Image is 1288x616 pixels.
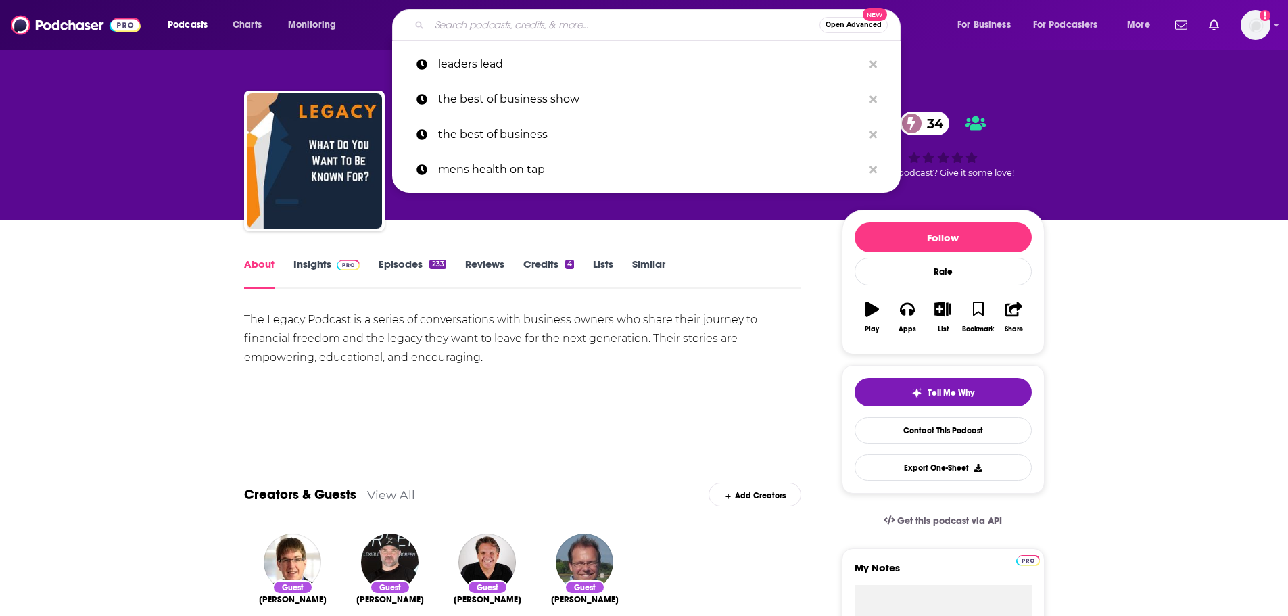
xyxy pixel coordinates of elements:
a: the best of business [392,117,901,152]
span: Get this podcast via API [897,515,1002,527]
a: Contact This Podcast [855,417,1032,444]
input: Search podcasts, credits, & more... [429,14,819,36]
img: Podchaser Pro [337,260,360,270]
img: Business Legacy [247,93,382,229]
label: My Notes [855,561,1032,585]
button: List [925,293,960,341]
button: Show profile menu [1241,10,1270,40]
div: Add Creators [709,483,801,506]
a: 34 [900,112,950,135]
div: Search podcasts, credits, & more... [405,9,913,41]
img: Damon Lembi [458,534,516,591]
span: For Business [957,16,1011,34]
a: Episodes233 [379,258,446,289]
a: Charts [224,14,270,36]
button: Follow [855,222,1032,252]
button: Play [855,293,890,341]
img: User Profile [1241,10,1270,40]
a: View All [367,488,415,502]
a: Damon Lembi [454,594,521,605]
button: Share [996,293,1031,341]
svg: Add a profile image [1260,10,1270,21]
span: Charts [233,16,262,34]
span: [PERSON_NAME] [454,594,521,605]
div: Guest [467,580,508,594]
button: open menu [1118,14,1167,36]
span: [PERSON_NAME] [551,594,619,605]
a: the best of business show [392,82,901,117]
p: the best of business [438,117,863,152]
span: [PERSON_NAME] [356,594,424,605]
span: Podcasts [168,16,208,34]
span: More [1127,16,1150,34]
a: Pro website [1016,553,1040,566]
div: The Legacy Podcast is a series of conversations with business owners who share their journey to f... [244,310,802,367]
span: For Podcasters [1033,16,1098,34]
p: leaders lead [438,47,863,82]
button: open menu [948,14,1028,36]
a: Get this podcast via API [873,504,1013,538]
div: Bookmark [962,325,994,333]
div: Play [865,325,879,333]
a: Mike Kaeding [259,594,327,605]
div: List [938,325,949,333]
a: Andy LaPointe [551,594,619,605]
a: Show notifications dropdown [1170,14,1193,37]
span: Tell Me Why [928,387,974,398]
a: leaders lead [392,47,901,82]
div: Guest [370,580,410,594]
span: Good podcast? Give it some love! [872,168,1014,178]
button: Export One-Sheet [855,454,1032,481]
div: 4 [565,260,574,269]
span: New [863,8,887,21]
a: Creators & Guests [244,486,356,503]
button: tell me why sparkleTell Me Why [855,378,1032,406]
span: Monitoring [288,16,336,34]
div: Share [1005,325,1023,333]
button: Open AdvancedNew [819,17,888,33]
a: Show notifications dropdown [1203,14,1224,37]
span: [PERSON_NAME] [259,594,327,605]
img: tell me why sparkle [911,387,922,398]
span: 34 [913,112,950,135]
img: Mike Kaeding [264,534,321,591]
img: Podchaser Pro [1016,555,1040,566]
button: open menu [279,14,354,36]
p: the best of business show [438,82,863,117]
button: Bookmark [961,293,996,341]
div: 34Good podcast? Give it some love! [842,103,1045,187]
img: Andy LaPointe [556,534,613,591]
div: Apps [899,325,916,333]
button: open menu [1024,14,1118,36]
button: Apps [890,293,925,341]
a: Similar [632,258,665,289]
span: Open Advanced [826,22,882,28]
a: Credits4 [523,258,574,289]
a: InsightsPodchaser Pro [293,258,360,289]
div: 233 [429,260,446,269]
img: Joe Altieri [361,534,419,591]
a: Joe Altieri [356,594,424,605]
a: About [244,258,275,289]
div: Rate [855,258,1032,285]
div: Guest [565,580,605,594]
div: Guest [272,580,313,594]
p: mens health on tap [438,152,863,187]
a: Lists [593,258,613,289]
button: open menu [158,14,225,36]
span: Logged in as lucyneubeck [1241,10,1270,40]
img: Podchaser - Follow, Share and Rate Podcasts [11,12,141,38]
a: mens health on tap [392,152,901,187]
a: Reviews [465,258,504,289]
